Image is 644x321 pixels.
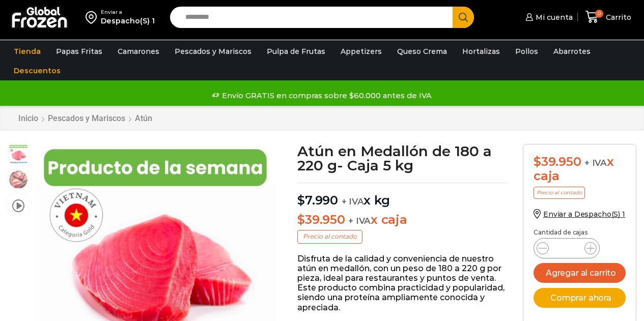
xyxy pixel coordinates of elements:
[453,7,474,28] button: Search button
[134,113,153,123] a: Atún
[534,154,581,169] bdi: 39.950
[457,42,505,61] a: Hortalizas
[533,12,573,22] span: Mi cuenta
[18,113,153,123] nav: Breadcrumb
[51,42,107,61] a: Papas Fritas
[534,210,625,219] a: Enviar a Despacho(S) 1
[534,229,626,236] p: Cantidad de cajas
[297,230,362,243] p: Precio al contado
[47,113,126,123] a: Pescados y Mariscos
[584,158,607,168] span: + IVA
[86,9,101,26] img: address-field-icon.svg
[18,113,39,123] a: Inicio
[557,241,576,255] input: Product quantity
[335,42,387,61] a: Appetizers
[534,288,626,308] button: Comprar ahora
[510,42,543,61] a: Pollos
[297,183,508,208] p: x kg
[297,212,305,227] span: $
[8,169,29,190] span: foto plato atun
[543,210,625,219] span: Enviar a Despacho(S) 1
[9,42,46,61] a: Tienda
[534,155,626,184] div: x caja
[348,216,371,226] span: + IVA
[297,212,345,227] bdi: 39.950
[392,42,452,61] a: Queso Crema
[297,144,508,172] h1: Atún en Medallón de 180 a 220 g- Caja 5 kg
[170,42,257,61] a: Pescados y Mariscos
[297,213,508,227] p: x caja
[523,7,573,27] a: Mi cuenta
[101,9,155,16] div: Enviar a
[595,10,603,18] span: 0
[534,187,585,199] p: Precio al contado
[297,193,305,208] span: $
[603,12,631,22] span: Carrito
[9,61,66,80] a: Descuentos
[342,196,364,207] span: + IVA
[548,42,596,61] a: Abarrotes
[583,5,634,29] a: 0 Carrito
[113,42,164,61] a: Camarones
[262,42,330,61] a: Pulpa de Frutas
[101,16,155,26] div: Despacho(S) 1
[534,263,626,283] button: Agregar al carrito
[297,193,338,208] bdi: 7.990
[297,254,508,312] p: Disfruta de la calidad y conveniencia de nuestro atún en medallón, con un peso de 180 a 220 g por...
[534,154,541,169] span: $
[8,144,29,165] span: pdls atun medallon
